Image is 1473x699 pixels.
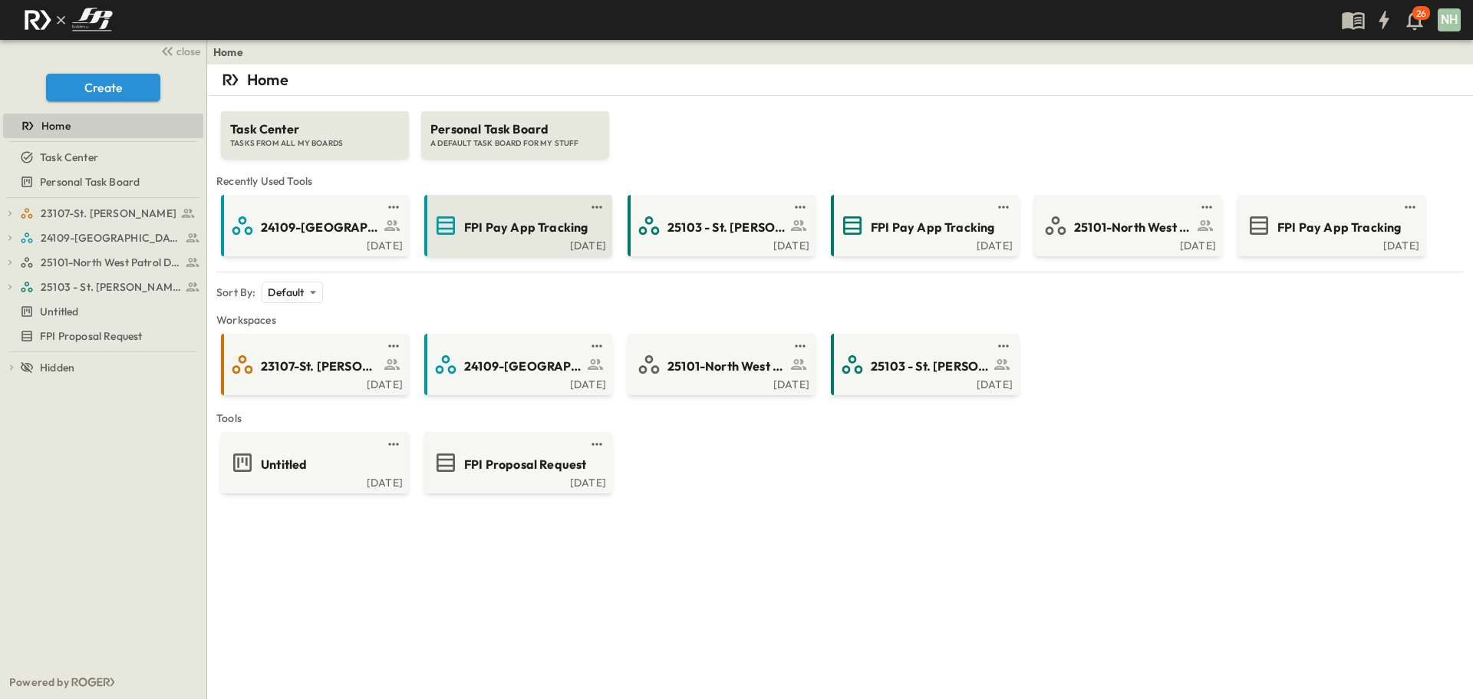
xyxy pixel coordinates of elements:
a: [DATE] [427,475,606,487]
div: 25103 - St. [PERSON_NAME] Phase 2test [3,275,203,299]
a: [DATE] [224,238,403,250]
a: 25103 - St. [PERSON_NAME] Phase 2 [20,276,200,298]
a: Task CenterTASKS FROM ALL MY BOARDS [219,96,410,158]
span: 24109-[GEOGRAPHIC_DATA][PERSON_NAME] [261,219,380,236]
div: Default [262,282,322,303]
a: 25101-North West Patrol Division [20,252,200,273]
a: 24109-St. Teresa of Calcutta Parish Hall [20,227,200,249]
span: 23107-St. [PERSON_NAME] [261,358,380,375]
span: FPI Pay App Tracking [1277,219,1401,236]
a: [DATE] [631,377,809,389]
a: 25103 - St. [PERSON_NAME] Phase 2 [631,213,809,238]
button: close [154,40,203,61]
button: test [791,337,809,355]
a: [DATE] [1241,238,1419,250]
span: 24109-[GEOGRAPHIC_DATA][PERSON_NAME] [464,358,583,375]
p: Sort By: [216,285,255,300]
span: 24109-St. Teresa of Calcutta Parish Hall [41,230,181,246]
a: [DATE] [224,377,403,389]
a: Task Center [3,147,200,168]
button: NH [1436,7,1462,33]
div: 23107-St. [PERSON_NAME]test [3,201,203,226]
button: Create [46,74,160,101]
a: [DATE] [834,377,1013,389]
span: Tools [216,410,1464,426]
a: 25101-North West Patrol Division [1037,213,1216,238]
div: FPI Proposal Requesttest [3,324,203,348]
span: 25103 - St. [PERSON_NAME] Phase 2 [871,358,990,375]
button: test [588,435,606,453]
button: test [994,337,1013,355]
a: Personal Task Board [3,171,200,193]
div: NH [1438,8,1461,31]
a: [DATE] [1037,238,1216,250]
nav: breadcrumbs [213,45,252,60]
span: 23107-St. [PERSON_NAME] [41,206,176,221]
button: test [384,435,403,453]
span: Task Center [230,120,400,138]
button: test [588,198,606,216]
div: [DATE] [427,238,606,250]
a: [DATE] [224,475,403,487]
span: FPI Pay App Tracking [871,219,994,236]
span: Recently Used Tools [216,173,1464,189]
span: 25101-North West Patrol Division [1074,219,1193,236]
span: FPI Pay App Tracking [464,219,588,236]
a: FPI Pay App Tracking [1241,213,1419,238]
span: TASKS FROM ALL MY BOARDS [230,138,400,149]
div: 24109-St. Teresa of Calcutta Parish Halltest [3,226,203,250]
a: 25103 - St. [PERSON_NAME] Phase 2 [834,352,1013,377]
button: test [791,198,809,216]
span: Task Center [40,150,98,165]
span: Untitled [261,456,307,473]
span: Workspaces [216,312,1464,328]
a: [DATE] [631,238,809,250]
p: Home [247,69,288,91]
span: Personal Task Board [40,174,140,190]
button: test [384,337,403,355]
a: [DATE] [427,377,606,389]
span: 25101-North West Patrol Division [41,255,181,270]
a: Untitled [224,450,403,475]
div: Personal Task Boardtest [3,170,203,194]
a: 25101-North West Patrol Division [631,352,809,377]
a: Home [3,115,200,137]
div: Untitledtest [3,299,203,324]
a: FPI Pay App Tracking [834,213,1013,238]
span: FPI Proposal Request [40,328,142,344]
a: 23107-St. [PERSON_NAME] [224,352,403,377]
button: test [588,337,606,355]
span: Home [41,118,71,134]
a: 24109-[GEOGRAPHIC_DATA][PERSON_NAME] [224,213,403,238]
span: Untitled [40,304,78,319]
a: 24109-[GEOGRAPHIC_DATA][PERSON_NAME] [427,352,606,377]
a: FPI Proposal Request [3,325,200,347]
span: close [176,44,200,59]
span: FPI Proposal Request [464,456,586,473]
p: Default [268,285,304,300]
button: test [384,198,403,216]
button: test [1198,198,1216,216]
p: 26 [1416,8,1426,20]
button: test [994,198,1013,216]
a: Untitled [3,301,200,322]
a: 23107-St. [PERSON_NAME] [20,203,200,224]
a: Home [213,45,243,60]
div: 25101-North West Patrol Divisiontest [3,250,203,275]
button: test [1401,198,1419,216]
span: 25101-North West Patrol Division [667,358,786,375]
a: [DATE] [834,238,1013,250]
span: Personal Task Board [430,120,600,138]
img: c8d7d1ed905e502e8f77bf7063faec64e13b34fdb1f2bdd94b0e311fc34f8000.png [18,4,118,36]
span: A DEFAULT TASK BOARD FOR MY STUFF [430,138,600,149]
